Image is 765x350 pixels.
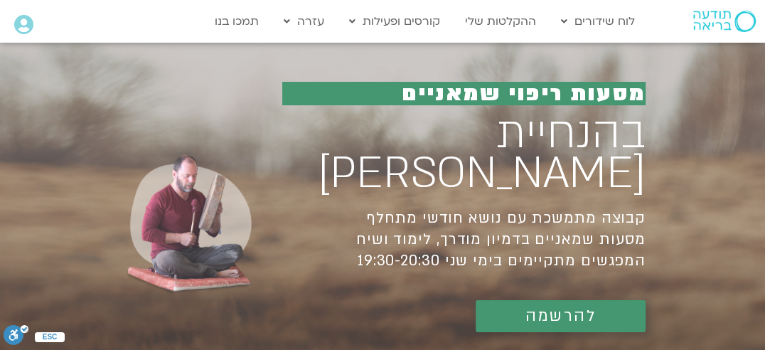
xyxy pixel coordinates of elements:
[342,8,447,35] a: קורסים ופעילות
[554,8,642,35] a: לוח שידורים
[282,114,646,193] h1: בהנחיית [PERSON_NAME]
[282,208,646,272] h1: קבוצה מתמשכת עם נושא חודשי מתחלף מסעות שמאניים בדמיון מודרך, לימוד ושיח המפגשים מתקיימים בימי שני...
[458,8,543,35] a: ההקלטות שלי
[208,8,266,35] a: תמכו בנו
[277,8,331,35] a: עזרה
[525,307,596,325] span: להרשמה
[282,82,646,105] h1: מסעות ריפוי שמאניים
[693,11,756,32] img: תודעה בריאה
[476,300,646,332] a: להרשמה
